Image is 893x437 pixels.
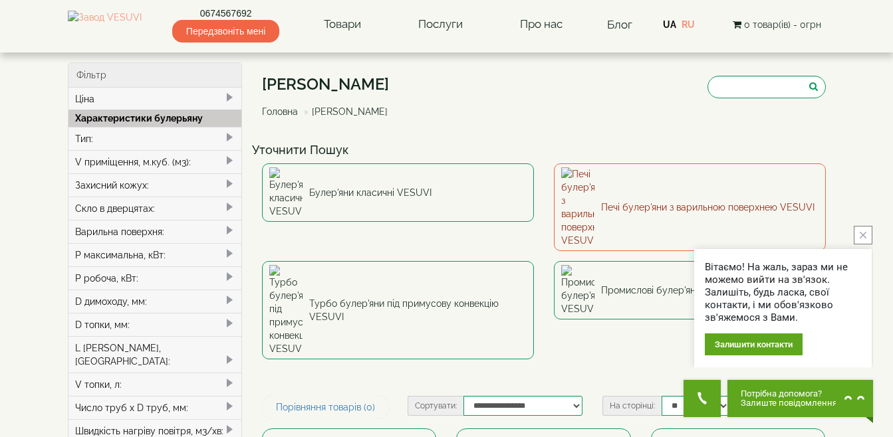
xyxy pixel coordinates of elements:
img: Турбо булер'яни під примусову конвекцію VESUVI [269,265,303,355]
div: V приміщення, м.куб. (м3): [68,150,242,173]
div: D топки, мм: [68,313,242,336]
a: Головна [262,106,298,117]
h1: [PERSON_NAME] [262,76,398,93]
div: P максимальна, кВт: [68,243,242,266]
div: V топки, л: [68,373,242,396]
div: Ціна [68,88,242,110]
span: Потрібна допомога? [741,389,837,398]
a: Товари [311,9,374,40]
li: [PERSON_NAME] [301,105,388,118]
div: Тип: [68,127,242,150]
div: L [PERSON_NAME], [GEOGRAPHIC_DATA]: [68,336,242,373]
div: Вітаємо! На жаль, зараз ми не можемо вийти на зв'язок. Залишіть, будь ласка, свої контакти, і ми ... [705,261,861,324]
span: Передзвоніть мені [172,20,279,43]
h4: Уточнити Пошук [252,143,836,157]
a: Турбо булер'яни під примусову конвекцію VESUVI Турбо булер'яни під примусову конвекцію VESUVI [262,261,534,359]
button: close button [854,226,872,244]
div: Залишити контакти [705,333,803,355]
button: 0 товар(ів) - 0грн [729,17,825,32]
div: Фільтр [68,63,242,88]
span: Залиште повідомлення [741,398,837,408]
div: Варильна поверхня: [68,220,242,243]
button: Chat button [727,380,873,417]
a: Про нас [507,9,576,40]
a: Булер'яни класичні VESUVI Булер'яни класичні VESUVI [262,163,534,222]
a: Послуги [405,9,476,40]
div: Захисний кожух: [68,173,242,197]
img: Промислові булер'яни VESUVI [561,265,594,315]
a: RU [682,19,695,30]
label: На сторінці: [602,396,662,416]
img: Печі булер'яни з варильною поверхнею VESUVI [561,167,594,247]
a: 0674567692 [172,7,279,20]
div: Характеристики булерьяну [68,110,242,127]
a: Промислові булер'яни VESUVI Промислові булер'яни VESUVI [554,261,826,319]
img: Булер'яни класичні VESUVI [269,167,303,218]
label: Сортувати: [408,396,463,416]
div: Скло в дверцятах: [68,197,242,220]
div: D димоходу, мм: [68,290,242,313]
img: Завод VESUVI [68,11,142,39]
span: 0 товар(ів) - 0грн [744,19,821,30]
a: Порівняння товарів (0) [262,396,389,418]
a: UA [663,19,676,30]
a: Блог [607,18,632,31]
a: Печі булер'яни з варильною поверхнею VESUVI Печі булер'яни з варильною поверхнею VESUVI [554,163,826,251]
div: P робоча, кВт: [68,266,242,290]
div: Число труб x D труб, мм: [68,396,242,419]
button: Get Call button [684,380,721,417]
